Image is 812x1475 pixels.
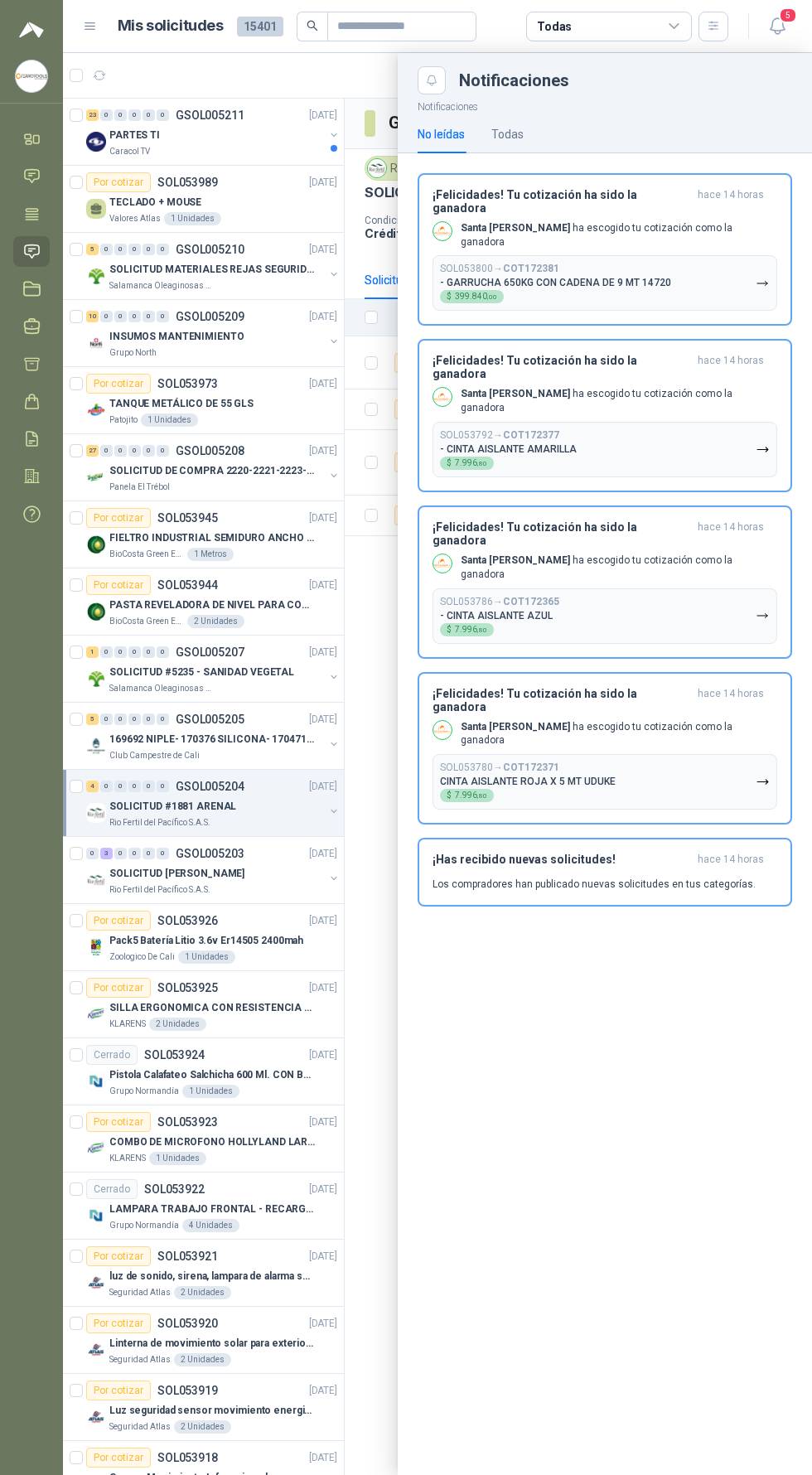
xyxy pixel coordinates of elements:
button: ¡Felicidades! Tu cotización ha sido la ganadorahace 14 horas Company LogoSanta [PERSON_NAME] ha e... [418,339,792,492]
div: $ [440,290,504,303]
b: COT172377 [503,429,559,441]
b: Santa [PERSON_NAME] [461,554,570,566]
div: Notificaciones [459,72,792,89]
button: ¡Has recibido nuevas solicitudes!hace 14 horas Los compradores han publicado nuevas solicitudes e... [418,838,792,907]
button: Close [418,66,446,94]
button: 5 [762,12,792,41]
h3: ¡Felicidades! Tu cotización ha sido la ganadora [433,188,691,215]
span: 7.996 [455,626,487,634]
p: Notificaciones [398,94,812,115]
img: Company Logo [433,388,452,406]
p: ha escogido tu cotización como la ganadora [461,221,777,249]
p: - GARRUCHA 650KG CON CADENA DE 9 MT 14720 [440,277,671,288]
div: $ [440,623,494,636]
span: ,00 [487,293,497,301]
span: hace 14 horas [698,354,764,380]
img: Logo peakr [19,20,44,40]
img: Company Logo [433,721,452,739]
h3: ¡Felicidades! Tu cotización ha sido la ganadora [433,687,691,713]
b: Santa [PERSON_NAME] [461,222,570,234]
div: $ [440,457,494,470]
span: 5 [779,7,797,23]
img: Company Logo [433,554,452,573]
span: 15401 [237,17,283,36]
h3: ¡Felicidades! Tu cotización ha sido la ganadora [433,520,691,547]
b: COT172381 [503,263,559,274]
p: - CINTA AISLANTE AZUL [440,610,553,621]
span: ,80 [477,626,487,634]
p: CINTA AISLANTE ROJA X 5 MT UDUKE [440,776,616,787]
span: ,80 [477,460,487,467]
button: SOL053780→COT172371CINTA AISLANTE ROJA X 5 MT UDUKE$7.996,80 [433,754,777,810]
h3: ¡Has recibido nuevas solicitudes! [433,853,691,867]
div: Todas [537,17,572,36]
img: Company Logo [433,222,452,240]
b: COT172365 [503,596,559,607]
span: hace 14 horas [698,687,764,713]
p: SOL053792 → [440,429,559,442]
p: ha escogido tu cotización como la ganadora [461,554,777,582]
span: search [307,20,318,31]
span: hace 14 horas [698,520,764,547]
span: hace 14 horas [698,188,764,215]
p: SOL053780 → [440,762,559,774]
p: SOL053800 → [440,263,559,275]
div: Todas [491,125,524,143]
b: Santa [PERSON_NAME] [461,721,570,733]
button: ¡Felicidades! Tu cotización ha sido la ganadorahace 14 horas Company LogoSanta [PERSON_NAME] ha e... [418,173,792,326]
span: ,80 [477,792,487,800]
button: SOL053792→COT172377- CINTA AISLANTE AMARILLA$7.996,80 [433,422,777,477]
button: SOL053786→COT172365- CINTA AISLANTE AZUL$7.996,80 [433,588,777,644]
p: ha escogido tu cotización como la ganadora [461,720,777,748]
div: $ [440,789,494,802]
p: ha escogido tu cotización como la ganadora [461,387,777,415]
p: Los compradores han publicado nuevas solicitudes en tus categorías. [433,877,756,892]
span: hace 14 horas [698,853,764,867]
b: COT172371 [503,762,559,773]
span: 7.996 [455,459,487,467]
span: 7.996 [455,791,487,800]
div: No leídas [418,125,465,143]
h1: Mis solicitudes [118,14,224,38]
p: SOL053786 → [440,596,559,608]
button: SOL053800→COT172381- GARRUCHA 650KG CON CADENA DE 9 MT 14720$399.840,00 [433,255,777,311]
img: Company Logo [16,60,47,92]
button: ¡Felicidades! Tu cotización ha sido la ganadorahace 14 horas Company LogoSanta [PERSON_NAME] ha e... [418,672,792,825]
p: - CINTA AISLANTE AMARILLA [440,443,577,455]
b: Santa [PERSON_NAME] [461,388,570,399]
span: 399.840 [455,293,497,301]
button: ¡Felicidades! Tu cotización ha sido la ganadorahace 14 horas Company LogoSanta [PERSON_NAME] ha e... [418,505,792,659]
h3: ¡Felicidades! Tu cotización ha sido la ganadora [433,354,691,380]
